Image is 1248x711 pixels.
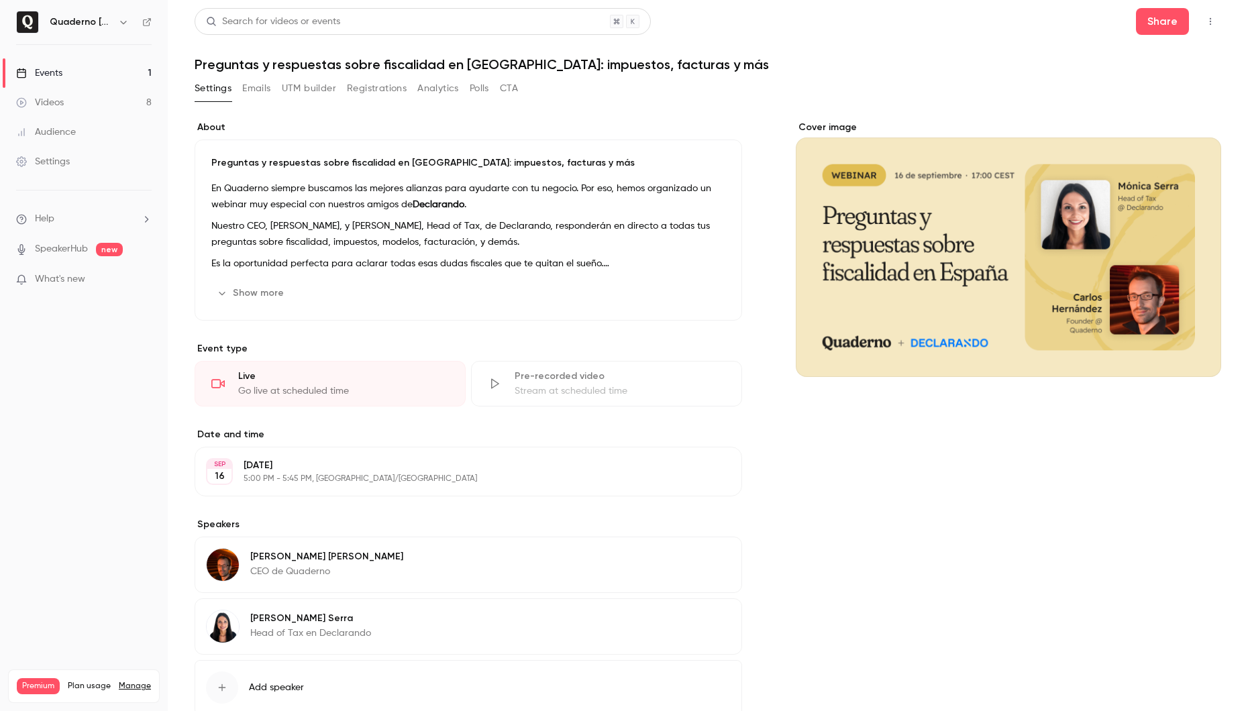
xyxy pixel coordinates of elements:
p: Es la oportunidad perfecta para aclarar todas esas dudas fiscales que te quitan el sueño. [211,256,725,272]
img: Quaderno España [17,11,38,33]
div: Carlos Hernández[PERSON_NAME] [PERSON_NAME]CEO de Quaderno [195,537,742,593]
div: Live [238,370,449,383]
label: About [195,121,742,134]
div: LiveGo live at scheduled time [195,361,466,406]
div: Pre-recorded videoStream at scheduled time [471,361,742,406]
a: SpeakerHub [35,242,88,256]
span: new [96,243,123,256]
strong: Declarando [413,200,464,209]
a: Manage [119,681,151,692]
button: Share [1136,8,1189,35]
img: Mónica Serra [207,610,239,643]
button: Show more [211,282,292,304]
p: Event type [195,342,742,355]
p: Preguntas y respuestas sobre fiscalidad en [GEOGRAPHIC_DATA]: impuestos, facturas y más [211,156,725,170]
iframe: Noticeable Trigger [136,274,152,286]
div: Go live at scheduled time [238,384,449,398]
section: Cover image [796,121,1221,377]
p: [PERSON_NAME] [PERSON_NAME] [250,550,403,563]
button: Analytics [417,78,459,99]
span: What's new [35,272,85,286]
p: [DATE] [244,459,671,472]
label: Speakers [195,518,742,531]
img: Carlos Hernández [207,549,239,581]
label: Date and time [195,428,742,441]
h1: Preguntas y respuestas sobre fiscalidad en [GEOGRAPHIC_DATA]: impuestos, facturas y más [195,56,1221,72]
div: Settings [16,155,70,168]
button: Polls [470,78,489,99]
p: En Quaderno siempre buscamos las mejores alianzas para ayudarte con tu negocio. Por eso, hemos or... [211,180,725,213]
p: Head of Tax en Declarando [250,626,371,640]
li: help-dropdown-opener [16,212,152,226]
button: Registrations [347,78,407,99]
button: UTM builder [282,78,336,99]
p: Nuestro CEO, [PERSON_NAME], y [PERSON_NAME], Head of Tax, de Declarando, responderán en directo a... [211,218,725,250]
div: Pre-recorded video [515,370,725,383]
p: 16 [215,470,225,483]
p: [PERSON_NAME] Serra [250,612,371,625]
span: Premium [17,678,60,694]
p: 5:00 PM - 5:45 PM, [GEOGRAPHIC_DATA]/[GEOGRAPHIC_DATA] [244,474,671,484]
div: Videos [16,96,64,109]
button: CTA [500,78,518,99]
div: Mónica Serra[PERSON_NAME] SerraHead of Tax en Declarando [195,598,742,655]
div: Stream at scheduled time [515,384,725,398]
h6: Quaderno [GEOGRAPHIC_DATA] [50,15,113,29]
div: Search for videos or events [206,15,340,29]
div: Events [16,66,62,80]
p: CEO de Quaderno [250,565,403,578]
span: Help [35,212,54,226]
div: Audience [16,125,76,139]
span: Plan usage [68,681,111,692]
button: Emails [242,78,270,99]
span: Add speaker [249,681,304,694]
button: Settings [195,78,231,99]
label: Cover image [796,121,1221,134]
div: SEP [207,459,231,469]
